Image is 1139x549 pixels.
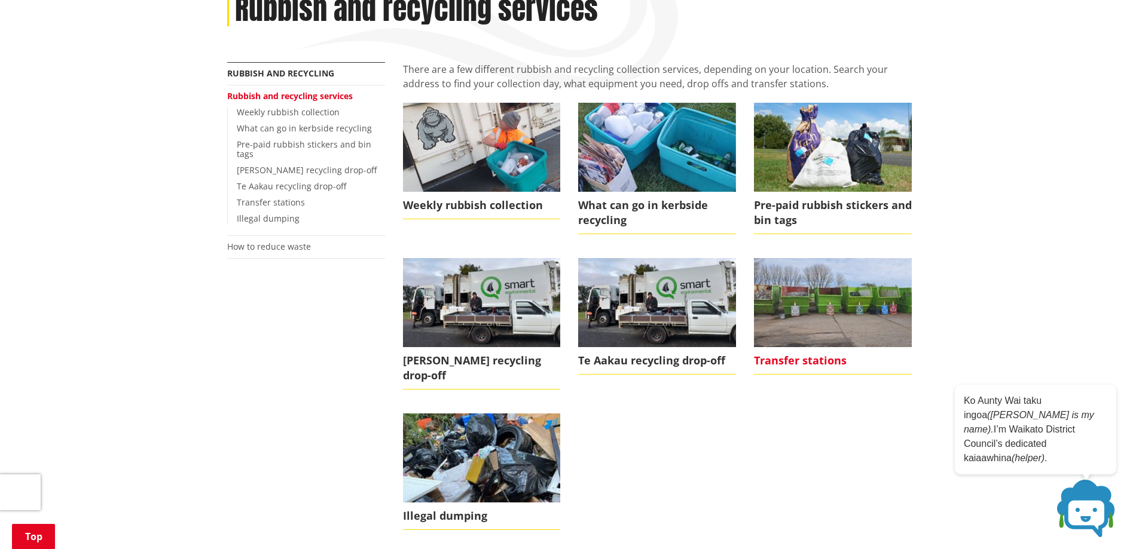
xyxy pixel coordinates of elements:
[754,258,912,375] a: Transfer stations
[237,139,371,160] a: Pre-paid rubbish stickers and bin tags
[237,213,300,224] a: Illegal dumping
[12,524,55,549] a: Top
[403,258,561,346] img: Glen Murray drop-off (1)
[578,258,736,375] a: Te Aakau recycling drop-off
[403,502,561,530] span: Illegal dumping
[237,197,305,208] a: Transfer stations
[754,258,912,346] img: Transfer station
[227,90,353,102] a: Rubbish and recycling services
[754,103,912,234] a: Pre-paid rubbish stickers and bin tags
[403,347,561,389] span: [PERSON_NAME] recycling drop-off
[964,410,1094,434] em: ([PERSON_NAME] is my name).
[403,192,561,219] span: Weekly rubbish collection
[237,180,346,192] a: Te Aakau recycling drop-off
[237,106,340,118] a: Weekly rubbish collection
[578,103,736,234] a: What can go in kerbside recycling
[227,68,334,79] a: Rubbish and recycling
[237,122,372,134] a: What can go in kerbside recycling
[754,347,912,375] span: Transfer stations
[237,164,377,176] a: [PERSON_NAME] recycling drop-off
[1012,453,1045,463] em: (helper)
[578,258,736,346] img: Glen Murray drop-off (1)
[403,103,561,219] a: Weekly rubbish collection
[403,62,912,91] p: There are a few different rubbish and recycling collection services, depending on your location. ...
[754,103,912,191] img: Bins bags and tags
[227,241,311,252] a: How to reduce waste
[403,413,561,530] a: Illegal dumping
[403,258,561,389] a: [PERSON_NAME] recycling drop-off
[578,103,736,191] img: kerbside recycling
[754,192,912,234] span: Pre-paid rubbish stickers and bin tags
[403,103,561,191] img: Recycling collection
[403,413,561,502] img: Illegal dumping
[964,394,1107,465] p: Ko Aunty Wai taku ingoa I’m Waikato District Council’s dedicated kaiaawhina .
[578,347,736,375] span: Te Aakau recycling drop-off
[578,192,736,234] span: What can go in kerbside recycling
